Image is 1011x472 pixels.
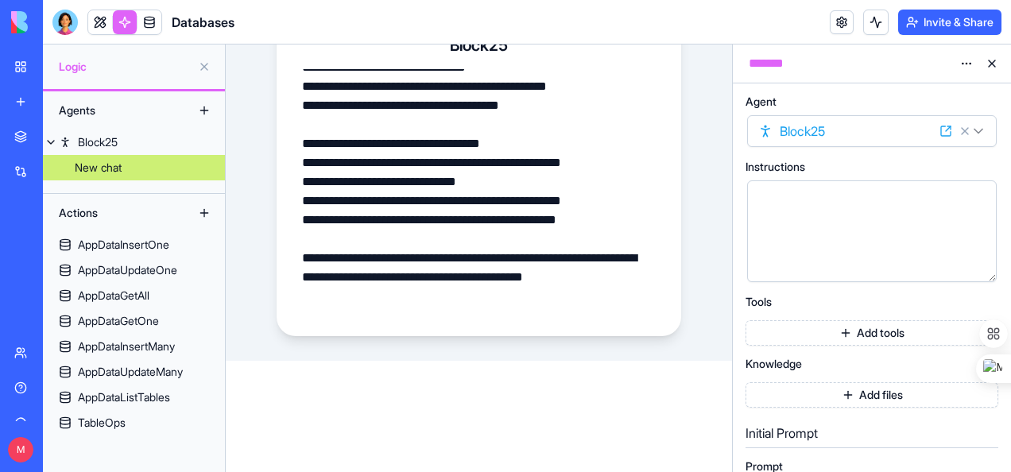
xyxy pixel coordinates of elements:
div: AppDataInsertOne [78,237,169,253]
div: AppDataUpdateOne [78,262,177,278]
a: AppDataListTables [43,385,225,410]
span: Knowledge [746,358,802,369]
a: AppDataInsertOne [43,232,225,257]
div: TableOps [78,415,126,431]
a: New chat [43,155,225,180]
span: Prompt [746,461,783,472]
h4: Block25 [450,34,508,56]
button: Invite & Share [898,10,1001,35]
span: Tools [746,296,772,308]
div: New chat [75,160,122,176]
button: Add files [746,382,998,408]
div: AppDataGetOne [78,313,159,329]
div: AppDataUpdateMany [78,364,183,380]
a: TableOps [43,410,225,435]
a: AppDataInsertMany [43,334,225,359]
span: Logic [59,59,192,75]
span: Agent [746,96,777,107]
a: AppDataGetOne [43,308,225,334]
span: Databases [172,13,234,32]
div: AppDataGetAll [78,288,149,304]
a: Block25 [43,130,225,155]
span: M [8,437,33,462]
div: Block25 [78,134,118,150]
h5: Initial Prompt [746,424,998,443]
span: Instructions [746,161,805,172]
div: Agents [51,98,178,123]
div: AppDataInsertMany [78,339,175,354]
div: AppDataListTables [78,389,170,405]
div: Actions [51,200,178,226]
a: AppDataGetAll [43,283,225,308]
a: AppDataUpdateMany [43,359,225,385]
button: Add tools [746,320,998,346]
a: AppDataUpdateOne [43,257,225,283]
img: logo [11,11,110,33]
